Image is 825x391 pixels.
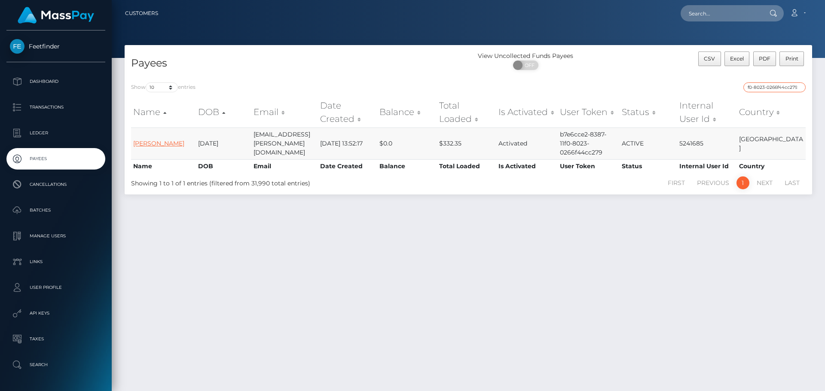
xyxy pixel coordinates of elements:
label: Show entries [131,82,196,92]
td: $0.0 [377,127,437,159]
a: Payees [6,148,105,170]
img: MassPay Logo [18,7,94,24]
span: Excel [730,55,744,62]
p: Batches [10,204,102,217]
a: Links [6,251,105,273]
span: Feetfinder [6,42,105,50]
td: ACTIVE [620,127,677,159]
a: Batches [6,200,105,221]
a: Search [6,354,105,376]
p: Search [10,358,102,371]
p: Dashboard [10,75,102,88]
input: Search... [681,5,761,21]
p: Transactions [10,101,102,114]
a: API Keys [6,303,105,324]
a: Ledger [6,122,105,144]
p: Links [10,255,102,268]
th: Balance: activate to sort column ascending [377,97,437,127]
th: User Token [558,159,620,173]
button: Excel [724,52,750,66]
select: Showentries [146,82,178,92]
a: [PERSON_NAME] [133,139,184,147]
p: API Keys [10,307,102,320]
td: [DATE] 13:52:17 [318,127,378,159]
p: Manage Users [10,230,102,242]
div: Showing 1 to 1 of 1 entries (filtered from 31,990 total entries) [131,176,405,188]
span: CSV [704,55,715,62]
td: 5241685 [677,127,736,159]
a: Transactions [6,97,105,118]
td: Activated [496,127,558,159]
th: Date Created: activate to sort column ascending [318,97,378,127]
p: User Profile [10,281,102,294]
th: Email [251,159,318,173]
th: Name [131,159,196,173]
th: User Token: activate to sort column ascending [558,97,620,127]
th: Country: activate to sort column ascending [737,97,806,127]
th: Name: activate to sort column ascending [131,97,196,127]
th: Country [737,159,806,173]
th: Total Loaded: activate to sort column ascending [437,97,496,127]
h4: Payees [131,56,462,71]
td: [GEOGRAPHIC_DATA] [737,127,806,159]
th: Email: activate to sort column ascending [251,97,318,127]
th: Internal User Id [677,159,736,173]
th: Internal User Id: activate to sort column ascending [677,97,736,127]
a: User Profile [6,277,105,298]
a: 1 [736,176,749,189]
th: DOB: activate to sort column descending [196,97,251,127]
a: Dashboard [6,71,105,92]
th: Status: activate to sort column ascending [620,97,677,127]
p: Cancellations [10,178,102,191]
a: Cancellations [6,174,105,195]
th: Total Loaded [437,159,496,173]
a: Taxes [6,328,105,350]
input: Search transactions [743,82,806,92]
th: Is Activated: activate to sort column ascending [496,97,558,127]
img: Feetfinder [10,39,24,54]
th: DOB [196,159,251,173]
span: OFF [518,61,539,70]
td: [EMAIL_ADDRESS][PERSON_NAME][DOMAIN_NAME] [251,127,318,159]
a: Customers [125,4,158,22]
span: PDF [759,55,770,62]
p: Payees [10,152,102,165]
div: View Uncollected Funds Payees [468,52,583,61]
td: [DATE] [196,127,251,159]
th: Status [620,159,677,173]
td: $332.35 [437,127,496,159]
span: Print [785,55,798,62]
p: Taxes [10,333,102,346]
button: PDF [753,52,776,66]
button: Print [779,52,804,66]
button: CSV [698,52,721,66]
th: Balance [377,159,437,173]
td: b7e6cce2-8387-11f0-8023-0266f44cc279 [558,127,620,159]
th: Is Activated [496,159,558,173]
th: Date Created [318,159,378,173]
a: Manage Users [6,225,105,247]
p: Ledger [10,127,102,139]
